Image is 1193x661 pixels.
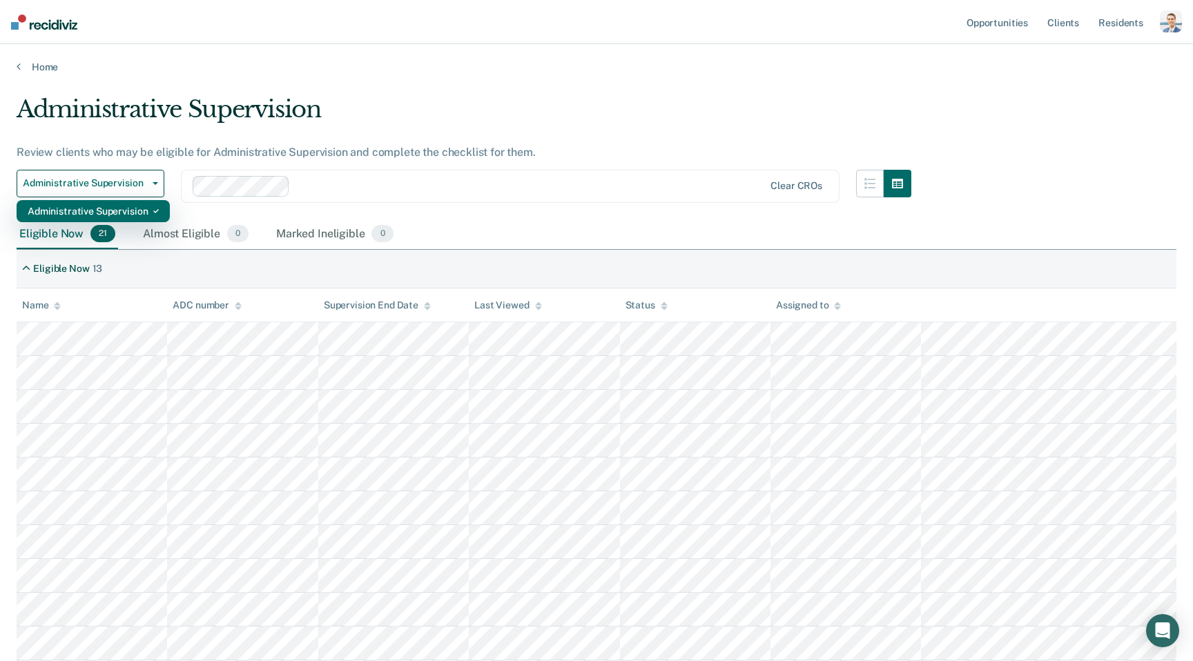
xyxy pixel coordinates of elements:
a: Home [17,61,1176,73]
div: Last Viewed [474,299,541,311]
div: Eligible Now21 [17,219,118,250]
div: Administrative Supervision [28,200,159,222]
div: Open Intercom Messenger [1146,614,1179,647]
div: Administrative Supervision [17,95,911,135]
button: Administrative Supervision [17,170,164,197]
div: Almost Eligible0 [140,219,251,250]
div: Name [22,299,61,311]
img: Recidiviz [11,14,77,30]
div: Eligible Now13 [17,257,108,280]
div: Status [625,299,668,311]
span: 21 [90,225,115,243]
div: Marked Ineligible0 [273,219,396,250]
div: Supervision End Date [324,299,431,311]
span: 0 [371,225,393,243]
div: Review clients who may be eligible for Administrative Supervision and complete the checklist for ... [17,146,911,159]
span: 0 [227,225,249,243]
div: 13 [93,263,103,275]
div: Assigned to [776,299,841,311]
div: Clear CROs [770,180,822,192]
div: ADC number [173,299,242,311]
div: Eligible Now [33,263,89,275]
span: Administrative Supervision [23,177,147,189]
